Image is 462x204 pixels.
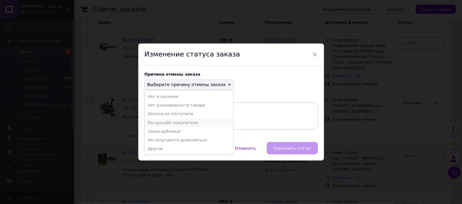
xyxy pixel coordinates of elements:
li: Нет в наличии [145,92,233,101]
div: Изменение статуса заказа [138,44,324,66]
span: Выберите причину отмены заказа [147,82,226,87]
span: Отменить [235,146,256,151]
button: Отменить [228,142,262,154]
span: × [312,49,318,60]
li: Заказ-дубликат [145,127,233,136]
div: Причина отмены заказа [145,72,318,77]
li: Не получается дозвониться [145,136,233,144]
li: Оплата не поступила [145,110,233,118]
li: По просьбе покупателя [145,119,233,127]
li: Нет разновидности товара [145,101,233,110]
li: Другое [145,144,233,153]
